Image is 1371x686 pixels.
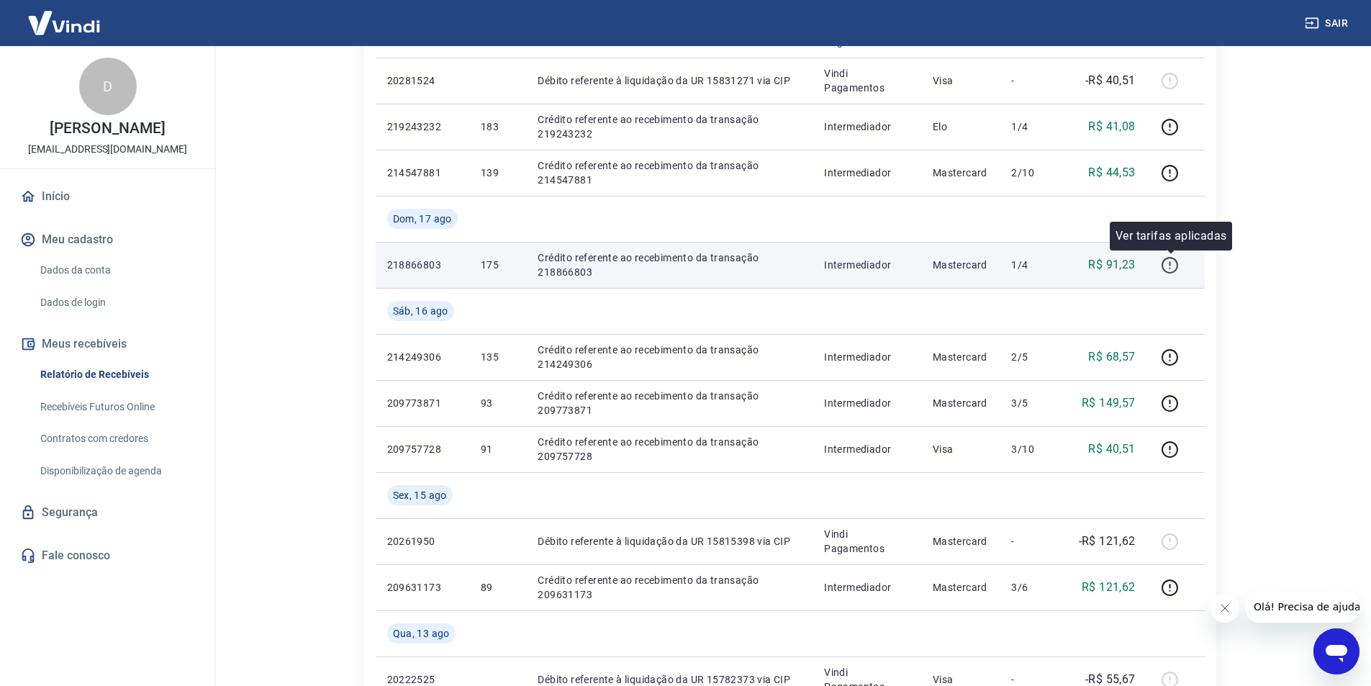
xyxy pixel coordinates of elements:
[1011,442,1054,456] p: 3/10
[17,540,198,572] a: Fale conosco
[393,488,447,502] span: Sex, 15 ago
[17,181,198,212] a: Início
[387,580,458,595] p: 209631173
[35,256,198,285] a: Dados da conta
[387,396,458,410] p: 209773871
[1088,164,1135,181] p: R$ 44,53
[1211,594,1239,623] iframe: Fechar mensagem
[1011,534,1054,549] p: -
[538,343,801,371] p: Crédito referente ao recebimento da transação 214249306
[481,350,515,364] p: 135
[17,1,111,45] img: Vindi
[824,66,910,95] p: Vindi Pagamentos
[538,73,801,88] p: Débito referente à liquidação da UR 15831271 via CIP
[824,442,910,456] p: Intermediador
[9,10,121,22] span: Olá! Precisa de ajuda?
[933,396,989,410] p: Mastercard
[387,258,458,272] p: 218866803
[824,580,910,595] p: Intermediador
[387,119,458,134] p: 219243232
[17,497,198,528] a: Segurança
[1088,441,1135,458] p: R$ 40,51
[538,251,801,279] p: Crédito referente ao recebimento da transação 218866803
[1011,580,1054,595] p: 3/6
[387,166,458,180] p: 214547881
[538,112,801,141] p: Crédito referente ao recebimento da transação 219243232
[538,158,801,187] p: Crédito referente ao recebimento da transação 214547881
[481,166,515,180] p: 139
[824,396,910,410] p: Intermediador
[1245,591,1359,623] iframe: Mensagem da empresa
[1088,118,1135,135] p: R$ 41,08
[824,527,910,556] p: Vindi Pagamentos
[933,442,989,456] p: Visa
[824,166,910,180] p: Intermediador
[17,224,198,256] button: Meu cadastro
[1082,394,1136,412] p: R$ 149,57
[393,304,448,318] span: Sáb, 16 ago
[35,288,198,317] a: Dados de login
[933,350,989,364] p: Mastercard
[35,392,198,422] a: Recebíveis Futuros Online
[1082,579,1136,596] p: R$ 121,62
[17,328,198,360] button: Meus recebíveis
[933,258,989,272] p: Mastercard
[824,350,910,364] p: Intermediador
[1079,533,1136,550] p: -R$ 121,62
[1088,256,1135,274] p: R$ 91,23
[1011,350,1054,364] p: 2/5
[1011,73,1054,88] p: -
[933,73,989,88] p: Visa
[1313,628,1359,674] iframe: Botão para abrir a janela de mensagens
[28,142,187,157] p: [EMAIL_ADDRESS][DOMAIN_NAME]
[824,258,910,272] p: Intermediador
[933,580,989,595] p: Mastercard
[35,424,198,453] a: Contratos com credores
[824,119,910,134] p: Intermediador
[387,442,458,456] p: 209757728
[35,456,198,486] a: Disponibilização de agenda
[1011,119,1054,134] p: 1/4
[538,534,801,549] p: Débito referente à liquidação da UR 15815398 via CIP
[1116,227,1226,245] p: Ver tarifas aplicadas
[50,121,165,136] p: [PERSON_NAME]
[1011,258,1054,272] p: 1/4
[481,258,515,272] p: 175
[1011,166,1054,180] p: 2/10
[1085,72,1136,89] p: -R$ 40,51
[393,212,452,226] span: Dom, 17 ago
[481,119,515,134] p: 183
[393,626,450,641] span: Qua, 13 ago
[538,389,801,418] p: Crédito referente ao recebimento da transação 209773871
[538,573,801,602] p: Crédito referente ao recebimento da transação 209631173
[538,435,801,464] p: Crédito referente ao recebimento da transação 209757728
[387,534,458,549] p: 20261950
[1011,396,1054,410] p: 3/5
[1302,10,1354,37] button: Sair
[933,119,989,134] p: Elo
[35,360,198,389] a: Relatório de Recebíveis
[933,534,989,549] p: Mastercard
[1088,348,1135,366] p: R$ 68,57
[481,580,515,595] p: 89
[481,396,515,410] p: 93
[933,166,989,180] p: Mastercard
[79,58,137,115] div: D
[387,73,458,88] p: 20281524
[387,350,458,364] p: 214249306
[481,442,515,456] p: 91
